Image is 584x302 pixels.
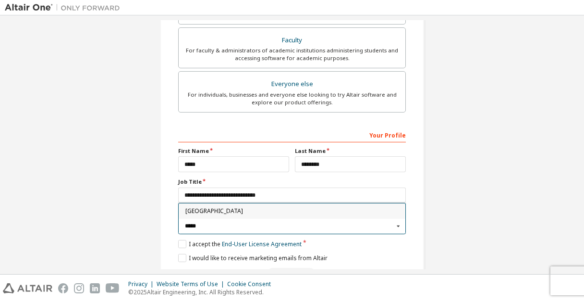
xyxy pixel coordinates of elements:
[222,240,302,248] a: End-User License Agreement
[74,283,84,293] img: instagram.svg
[178,268,406,282] div: Read and acccept EULA to continue
[178,178,406,186] label: Job Title
[185,208,399,214] span: [GEOGRAPHIC_DATA]
[178,254,328,262] label: I would like to receive marketing emails from Altair
[184,77,400,91] div: Everyone else
[184,91,400,106] div: For individuals, businesses and everyone else looking to try Altair software and explore our prod...
[5,3,125,13] img: Altair One
[178,147,289,155] label: First Name
[106,283,120,293] img: youtube.svg
[128,280,157,288] div: Privacy
[295,147,406,155] label: Last Name
[128,288,277,296] p: © 2025 Altair Engineering, Inc. All Rights Reserved.
[90,283,100,293] img: linkedin.svg
[178,240,302,248] label: I accept the
[178,127,406,142] div: Your Profile
[227,280,277,288] div: Cookie Consent
[157,280,227,288] div: Website Terms of Use
[184,34,400,47] div: Faculty
[58,283,68,293] img: facebook.svg
[3,283,52,293] img: altair_logo.svg
[184,47,400,62] div: For faculty & administrators of academic institutions administering students and accessing softwa...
